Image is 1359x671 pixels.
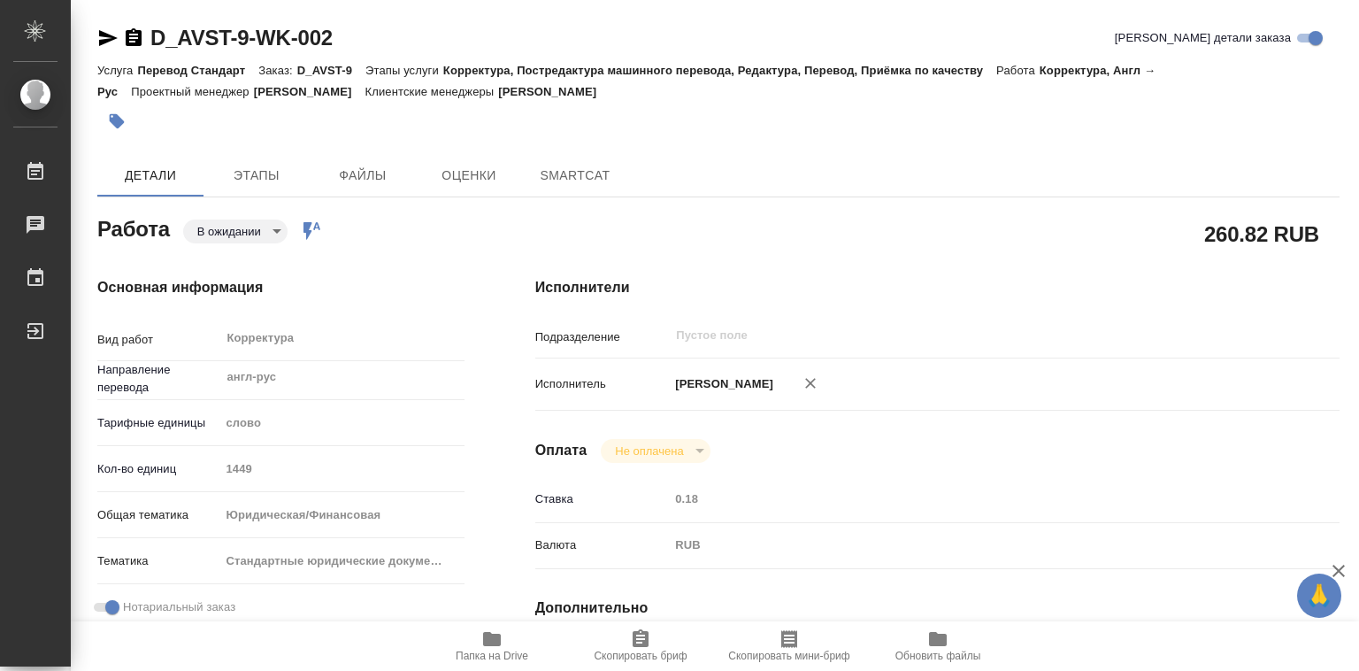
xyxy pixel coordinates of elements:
span: Нотариальный заказ [123,598,235,616]
span: Скопировать мини-бриф [728,650,849,662]
span: SmartCat [533,165,618,187]
button: Скопировать ссылку [123,27,144,49]
h2: 260.82 RUB [1204,219,1319,249]
input: Пустое поле [674,325,1231,346]
p: Исполнитель [535,375,670,393]
p: [PERSON_NAME] [498,85,610,98]
p: D_AVST-9 [297,64,365,77]
p: Вид работ [97,331,219,349]
p: Корректура, Постредактура машинного перевода, Редактура, Перевод, Приёмка по качеству [443,64,996,77]
p: Перевод Стандарт [137,64,258,77]
h4: Дополнительно [535,598,1340,619]
button: В ожидании [192,224,266,239]
p: Заказ: [258,64,296,77]
p: Тарифные единицы [97,414,219,432]
p: Ставка [535,490,670,508]
h4: Исполнители [535,277,1340,298]
span: Оценки [426,165,511,187]
span: [PERSON_NAME] детали заказа [1115,29,1291,47]
button: Папка на Drive [418,621,566,671]
button: Скопировать бриф [566,621,715,671]
h2: Работа [97,212,170,243]
a: D_AVST-9-WK-002 [150,26,333,50]
span: Этапы [214,165,299,187]
p: Общая тематика [97,506,219,524]
div: RUB [669,530,1272,560]
h4: Оплата [535,440,587,461]
div: слово [219,408,465,438]
p: [PERSON_NAME] [669,375,773,393]
span: 🙏 [1304,577,1334,614]
p: [PERSON_NAME] [254,85,365,98]
button: Скопировать мини-бриф [715,621,864,671]
span: Скопировать бриф [594,650,687,662]
div: В ожидании [183,220,288,243]
button: Скопировать ссылку для ЯМессенджера [97,27,119,49]
button: Не оплачена [610,443,688,459]
p: Направление перевода [97,361,219,397]
h4: Основная информация [97,277,465,298]
input: Пустое поле [669,486,1272,512]
div: В ожидании [601,439,710,463]
p: Этапы услуги [365,64,443,77]
span: Папка на Drive [456,650,528,662]
p: Проектный менеджер [131,85,253,98]
button: Добавить тэг [97,102,136,141]
p: Работа [996,64,1040,77]
div: Юридическая/Финансовая [219,500,465,530]
span: Файлы [320,165,405,187]
p: Валюта [535,536,670,554]
p: Услуга [97,64,137,77]
p: Кол-во единиц [97,460,219,478]
p: Тематика [97,552,219,570]
button: Удалить исполнителя [791,364,830,403]
p: Клиентские менеджеры [365,85,499,98]
p: Подразделение [535,328,670,346]
span: Детали [108,165,193,187]
input: Пустое поле [219,456,465,482]
button: Обновить файлы [864,621,1012,671]
div: Стандартные юридические документы, договоры, уставы [219,546,465,576]
span: Обновить файлы [895,650,981,662]
button: 🙏 [1297,574,1341,618]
